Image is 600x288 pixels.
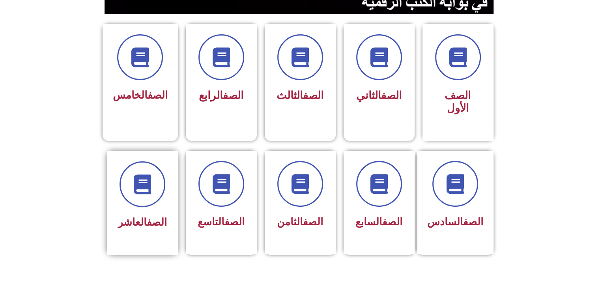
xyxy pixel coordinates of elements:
[223,89,244,102] a: الصف
[277,216,323,228] span: الثامن
[118,216,167,228] span: العاشر
[355,216,402,228] span: السابع
[303,216,323,228] a: الصف
[463,216,483,228] a: الصف
[277,89,324,102] span: الثالث
[427,216,483,228] span: السادس
[382,216,402,228] a: الصف
[445,89,471,114] span: الصف الأول
[199,89,244,102] span: الرابع
[303,89,324,102] a: الصف
[147,216,167,228] a: الصف
[381,89,402,102] a: الصف
[148,89,168,101] a: الصف
[113,89,168,101] span: الخامس
[198,216,245,228] span: التاسع
[356,89,402,102] span: الثاني
[224,216,245,228] a: الصف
